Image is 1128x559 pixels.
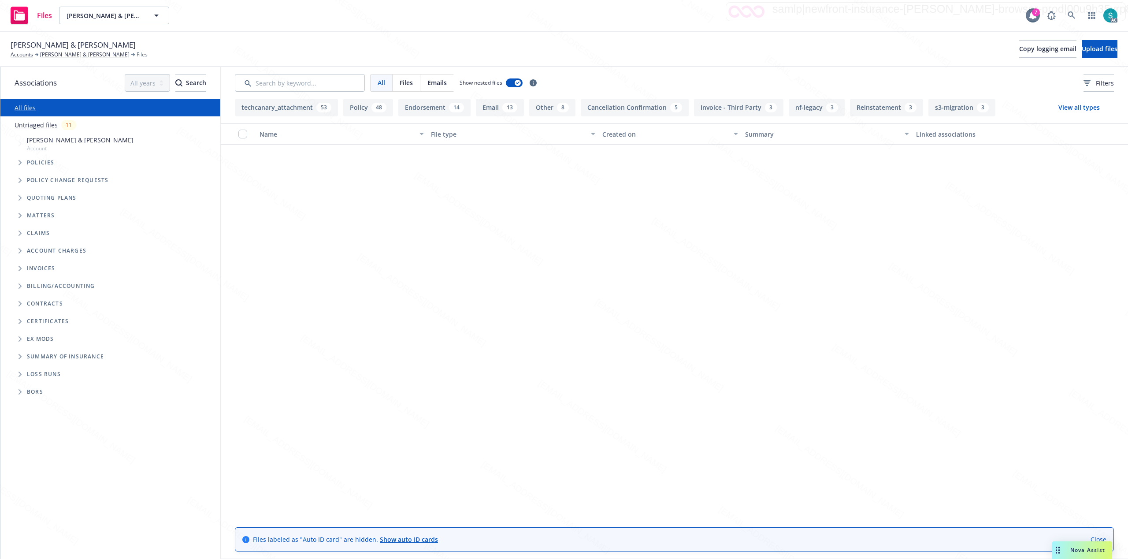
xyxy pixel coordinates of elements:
span: Invoices [27,266,56,271]
div: Linked associations [916,130,1080,139]
div: Folder Tree Example [0,277,220,401]
span: Policy change requests [27,178,108,183]
input: Search by keyword... [235,74,365,92]
div: 3 [977,103,989,112]
span: Nova Assist [1070,546,1105,554]
span: Summary of insurance [27,354,104,359]
div: Summary [745,130,900,139]
div: 3 [765,103,777,112]
button: SearchSearch [175,74,206,92]
div: 48 [371,103,386,112]
span: Certificates [27,319,69,324]
span: Emails [427,78,447,87]
img: photo [1103,8,1117,22]
span: Files [400,78,413,87]
span: Account [27,145,134,152]
a: Close [1091,535,1106,544]
span: Quoting plans [27,195,77,201]
button: Linked associations [913,123,1084,145]
a: [PERSON_NAME] & [PERSON_NAME] [40,51,130,59]
button: s3-migration [928,99,995,116]
div: File type [431,130,586,139]
button: Copy logging email [1019,40,1076,58]
span: Files [137,51,148,59]
span: Files labeled as "Auto ID card" are hidden. [253,535,438,544]
div: Tree Example [0,134,220,277]
button: Invoice - Third Party [694,99,783,116]
button: [PERSON_NAME] & [PERSON_NAME] [59,7,169,24]
button: Created on [599,123,742,145]
span: Matters [27,213,55,218]
span: Files [37,12,52,19]
input: Select all [238,130,247,138]
button: Policy [343,99,393,116]
button: Endorsement [398,99,471,116]
div: 53 [316,103,331,112]
span: Claims [27,231,50,236]
button: Other [529,99,575,116]
div: 3 [826,103,838,112]
span: [PERSON_NAME] & [PERSON_NAME] [67,11,143,20]
button: View all types [1044,99,1114,116]
span: Billing/Accounting [27,283,95,289]
span: Upload files [1082,45,1117,53]
span: Copy logging email [1019,45,1076,53]
span: Policies [27,160,55,165]
button: Cancellation Confirmation [581,99,689,116]
button: Reinstatement [850,99,923,116]
span: All [378,78,385,87]
span: [PERSON_NAME] & [PERSON_NAME] [27,135,134,145]
span: Filters [1096,78,1114,88]
div: Name [260,130,414,139]
span: Filters [1083,78,1114,88]
a: Show auto ID cards [380,535,438,544]
span: Account charges [27,248,86,253]
span: Loss Runs [27,372,61,377]
button: Name [256,123,427,145]
button: File type [427,123,599,145]
button: Filters [1083,74,1114,92]
span: BORs [27,389,43,395]
div: 3 [905,103,916,112]
a: Report a Bug [1043,7,1060,24]
div: Drag to move [1052,541,1063,559]
button: nf-legacy [789,99,845,116]
button: techcanary_attachment [235,99,338,116]
span: [PERSON_NAME] & [PERSON_NAME] [11,39,136,51]
div: 5 [670,103,682,112]
a: Accounts [11,51,33,59]
div: 8 [557,103,569,112]
a: Switch app [1083,7,1101,24]
a: Untriaged files [15,120,58,130]
span: Show nested files [460,79,502,86]
div: Created on [602,130,728,139]
button: Summary [742,123,913,145]
div: Search [175,75,206,91]
span: Contracts [27,301,63,306]
div: 7 [1032,8,1040,16]
div: 13 [502,103,517,112]
a: Search [1063,7,1080,24]
span: Ex Mods [27,336,54,342]
div: 14 [449,103,464,112]
a: All files [15,104,36,112]
a: Files [7,3,56,28]
button: Email [476,99,524,116]
svg: Search [175,79,182,86]
button: Upload files [1082,40,1117,58]
div: 11 [61,120,76,130]
span: Associations [15,77,57,89]
button: Nova Assist [1052,541,1112,559]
